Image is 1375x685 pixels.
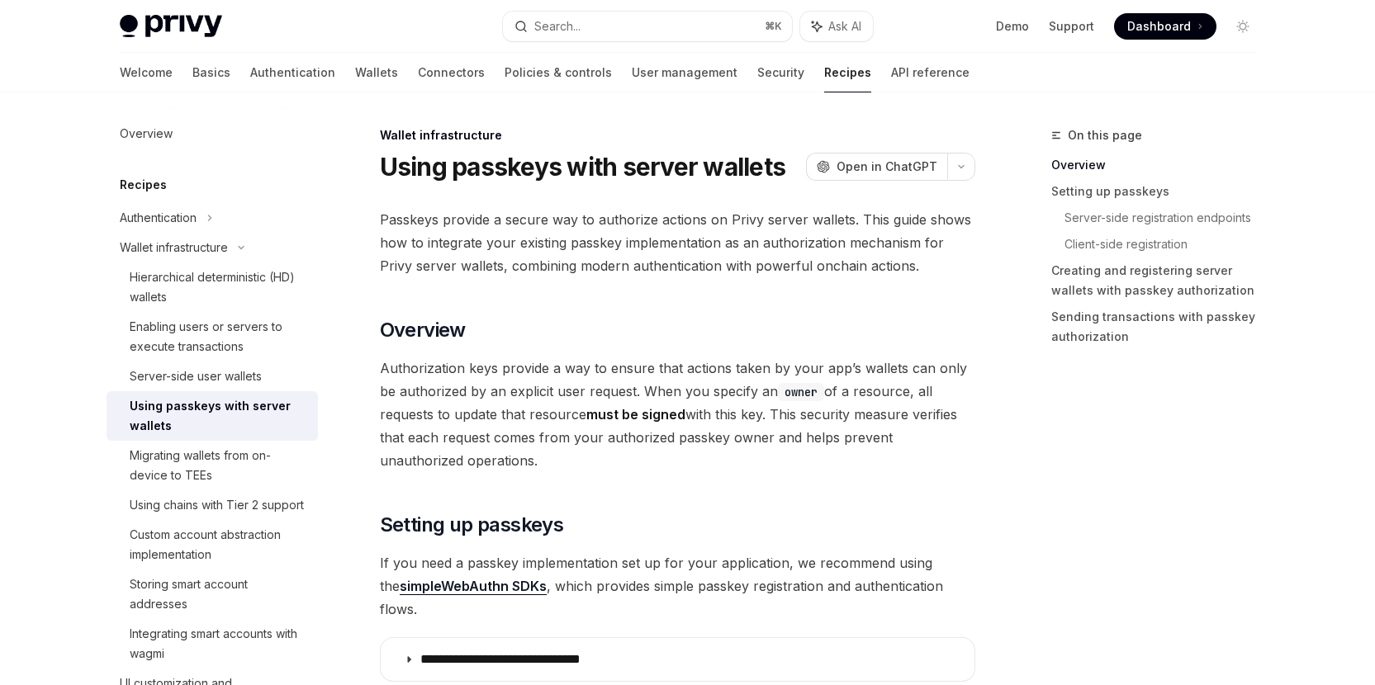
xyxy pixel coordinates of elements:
[534,17,581,36] div: Search...
[107,361,318,391] a: Server-side user wallets
[130,366,262,386] div: Server-side user wallets
[130,495,304,515] div: Using chains with Tier 2 support
[828,18,861,35] span: Ask AI
[380,152,786,182] h1: Using passkeys with server wallets
[757,53,804,92] a: Security
[806,153,947,181] button: Open in ChatGPT
[1064,205,1269,231] a: Server-side registration endpoints
[380,208,975,277] span: Passkeys provide a secure way to authorize actions on Privy server wallets. This guide shows how ...
[120,15,222,38] img: light logo
[1051,304,1269,350] a: Sending transactions with passkey authorization
[130,396,308,436] div: Using passkeys with server wallets
[765,20,782,33] span: ⌘ K
[380,317,466,343] span: Overview
[130,317,308,357] div: Enabling users or servers to execute transactions
[130,267,308,307] div: Hierarchical deterministic (HD) wallets
[400,578,547,595] a: simpleWebAuthn SDKs
[107,312,318,361] a: Enabling users or servers to execute transactions
[130,446,308,485] div: Migrating wallets from on-device to TEEs
[107,441,318,490] a: Migrating wallets from on-device to TEEs
[120,175,167,195] h5: Recipes
[380,512,564,538] span: Setting up passkeys
[250,53,335,92] a: Authentication
[1051,257,1269,304] a: Creating and registering server wallets with passkey authorization
[891,53,970,92] a: API reference
[800,12,873,41] button: Ask AI
[1068,125,1142,145] span: On this page
[418,53,485,92] a: Connectors
[1064,231,1269,257] a: Client-side registration
[355,53,398,92] a: Wallets
[996,18,1029,35] a: Demo
[120,124,173,144] div: Overview
[778,383,824,401] code: owner
[505,53,612,92] a: Policies & controls
[192,53,230,92] a: Basics
[1051,178,1269,205] a: Setting up passkeys
[586,406,685,423] strong: must be signed
[824,53,871,92] a: Recipes
[107,520,318,569] a: Custom account abstraction implementation
[120,53,173,92] a: Welcome
[107,619,318,668] a: Integrating smart accounts with wagmi
[380,127,975,144] div: Wallet infrastructure
[130,624,308,664] div: Integrating smart accounts with wagmi
[130,574,308,614] div: Storing smart account addresses
[120,238,228,257] div: Wallet infrastructure
[107,569,318,619] a: Storing smart account addresses
[107,262,318,312] a: Hierarchical deterministic (HD) wallets
[380,357,975,472] span: Authorization keys provide a way to ensure that actions taken by your app’s wallets can only be a...
[1127,18,1191,35] span: Dashboard
[837,158,937,175] span: Open in ChatGPT
[107,391,318,441] a: Using passkeys with server wallets
[120,208,197,228] div: Authentication
[107,119,318,149] a: Overview
[1049,18,1094,35] a: Support
[380,551,975,621] span: If you need a passkey implementation set up for your application, we recommend using the , which ...
[1051,152,1269,178] a: Overview
[1114,13,1216,40] a: Dashboard
[130,525,308,565] div: Custom account abstraction implementation
[1230,13,1256,40] button: Toggle dark mode
[107,490,318,520] a: Using chains with Tier 2 support
[632,53,737,92] a: User management
[503,12,792,41] button: Search...⌘K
